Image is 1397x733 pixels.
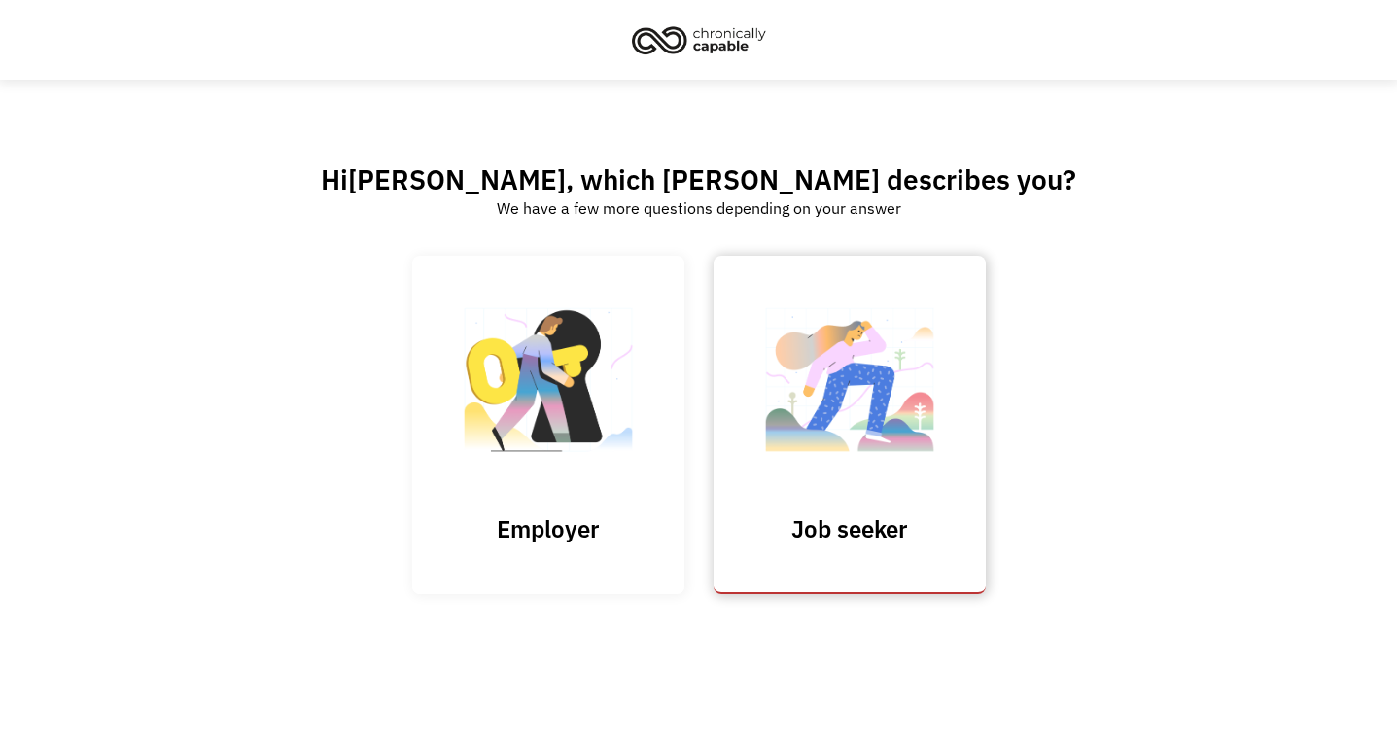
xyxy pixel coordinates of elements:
[714,256,986,593] a: Job seeker
[321,162,1076,196] h2: Hi , which [PERSON_NAME] describes you?
[752,514,947,543] h3: Job seeker
[497,196,901,220] div: We have a few more questions depending on your answer
[626,18,772,61] img: Chronically Capable logo
[412,256,684,594] input: Submit
[348,161,566,197] span: [PERSON_NAME]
